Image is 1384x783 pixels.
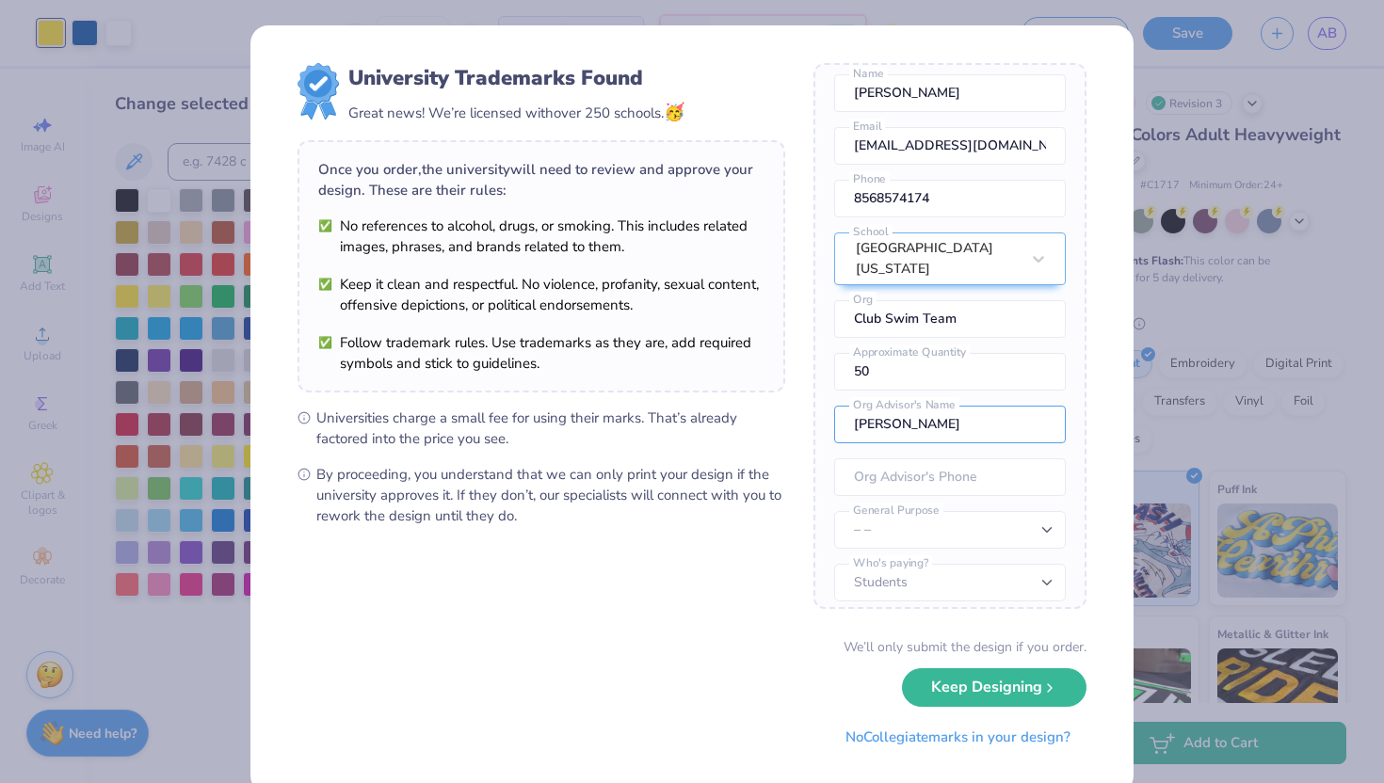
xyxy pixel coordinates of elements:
span: Universities charge a small fee for using their marks. That’s already factored into the price you... [316,407,785,449]
input: Phone [834,180,1066,217]
li: No references to alcohol, drugs, or smoking. This includes related images, phrases, and brands re... [318,216,764,257]
span: 🥳 [664,101,684,123]
input: Org Advisor's Phone [834,458,1066,496]
span: By proceeding, you understand that we can only print your design if the university approves it. I... [316,464,785,526]
li: Follow trademark rules. Use trademarks as they are, add required symbols and stick to guidelines. [318,332,764,374]
div: [GEOGRAPHIC_DATA][US_STATE] [856,238,1020,280]
input: Name [834,74,1066,112]
button: Keep Designing [902,668,1086,707]
div: Great news! We’re licensed with over 250 schools. [348,100,684,125]
input: Email [834,127,1066,165]
li: Keep it clean and respectful. No violence, profanity, sexual content, offensive depictions, or po... [318,274,764,315]
input: Org [834,300,1066,338]
input: Org Advisor's Name [834,406,1066,443]
div: We’ll only submit the design if you order. [844,637,1086,657]
input: Approximate Quantity [834,353,1066,391]
div: Once you order, the university will need to review and approve your design. These are their rules: [318,159,764,200]
button: NoCollegiatemarks in your design? [829,718,1086,757]
div: University Trademarks Found [348,63,684,93]
img: license-marks-badge.png [298,63,339,120]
